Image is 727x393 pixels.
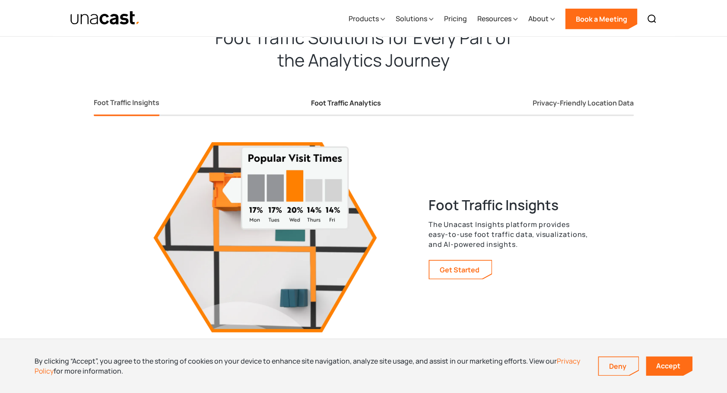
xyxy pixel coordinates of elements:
[94,97,159,108] div: Foot Traffic Insights
[477,1,517,37] div: Resources
[138,142,392,332] img: 3d visualization of city tile of the Foot Traffic Insights
[395,13,427,24] div: Solutions
[444,1,467,37] a: Pricing
[35,356,585,376] div: By clicking “Accept”, you agree to the storing of cookies on your device to enhance site navigati...
[647,14,657,24] img: Search icon
[348,13,378,24] div: Products
[599,357,638,375] a: Deny
[348,1,385,37] div: Products
[646,356,692,376] a: Accept
[528,13,548,24] div: About
[429,220,589,249] p: The Unacast Insights platform provides easy-to-use foot traffic data, visualizations, and AI-powe...
[565,9,637,29] a: Book a Meeting
[477,13,511,24] div: Resources
[35,356,580,375] a: Privacy Policy
[395,1,433,37] div: Solutions
[429,261,492,279] a: Learn more about our foot traffic data
[70,11,140,26] img: Unacast text logo
[191,16,537,71] h2: Foot Traffic Solutions for Every Part of the Analytics Journey
[429,195,589,214] h3: Foot Traffic Insights
[528,1,555,37] div: About
[70,11,140,26] a: home
[311,99,381,108] div: Foot Traffic Analytics
[533,99,634,108] div: Privacy-Friendly Location Data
